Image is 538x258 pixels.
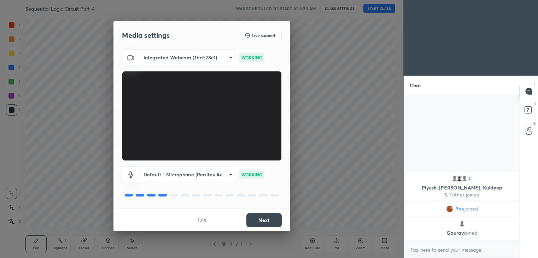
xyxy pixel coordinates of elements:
[451,175,458,182] img: default.png
[534,81,536,87] p: T
[198,216,200,224] h4: 1
[456,206,464,212] span: You
[139,49,235,65] div: Integrated Webcam (1bcf:28c1)
[458,220,466,227] img: default.png
[203,216,206,224] h4: 4
[410,192,514,198] p: & 1 other joined
[464,206,478,212] span: joined
[464,229,478,236] span: joined
[533,121,536,126] p: G
[241,171,262,178] p: WORKING
[410,230,514,236] p: Gaurav
[252,33,275,37] h5: Live support
[139,166,235,182] div: Integrated Webcam (1bcf:28c1)
[456,175,463,182] img: b55a1588e8044803b996dc616ce3f8ea.jpg
[241,54,262,61] p: WORKING
[466,175,473,182] div: 1
[404,76,427,95] p: Chat
[410,185,514,190] p: Piyush, [PERSON_NAME], Kuldeep
[446,205,453,212] img: 5786bad726924fb0bb2bae2edf64aade.jpg
[461,175,468,182] img: default.png
[404,171,520,241] div: grid
[122,31,170,40] h2: Media settings
[533,101,536,106] p: D
[246,213,282,227] button: Next
[200,216,203,224] h4: /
